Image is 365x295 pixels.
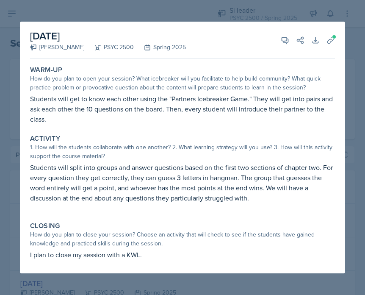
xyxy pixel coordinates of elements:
label: Warm-Up [30,66,63,74]
p: Students will get to know each other using the "Partners Icebreaker Game." They will get into pai... [30,94,335,124]
div: How do you plan to close your session? Choose an activity that will check to see if the students ... [30,230,335,248]
h2: [DATE] [30,28,186,44]
label: Closing [30,222,60,230]
p: I plan to close my session with a KWL. [30,250,335,260]
div: Spring 2025 [134,43,186,52]
div: 1. How will the students collaborate with one another? 2. What learning strategy will you use? 3.... [30,143,335,161]
div: PSYC 2500 [84,43,134,52]
div: How do you plan to open your session? What icebreaker will you facilitate to help build community... [30,74,335,92]
div: [PERSON_NAME] [30,43,84,52]
p: Students will split into groups and answer questions based on the first two sections of chapter t... [30,162,335,203]
label: Activity [30,134,60,143]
